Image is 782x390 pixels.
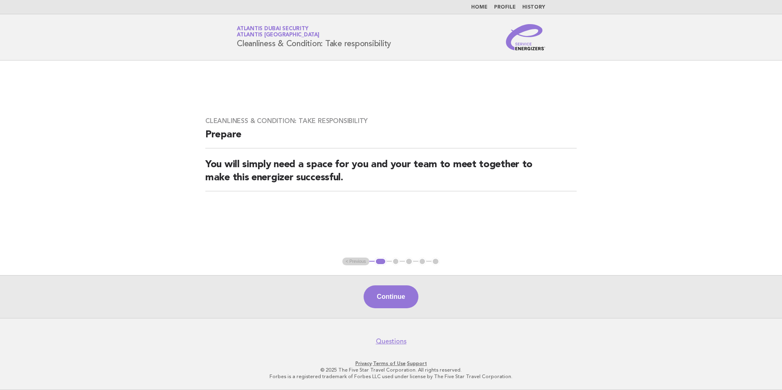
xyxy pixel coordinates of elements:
[205,128,577,148] h2: Prepare
[141,373,641,380] p: Forbes is a registered trademark of Forbes LLC used under license by The Five Star Travel Corpora...
[205,117,577,125] h3: Cleanliness & Condition: Take responsibility
[237,33,319,38] span: Atlantis [GEOGRAPHIC_DATA]
[373,361,406,366] a: Terms of Use
[494,5,516,10] a: Profile
[376,337,407,345] a: Questions
[205,158,577,191] h2: You will simply need a space for you and your team to meet together to make this energizer succes...
[237,27,391,48] h1: Cleanliness & Condition: Take responsibility
[407,361,427,366] a: Support
[141,360,641,367] p: · ·
[355,361,372,366] a: Privacy
[141,367,641,373] p: © 2025 The Five Star Travel Corporation. All rights reserved.
[471,5,488,10] a: Home
[364,285,418,308] button: Continue
[522,5,545,10] a: History
[506,24,545,50] img: Service Energizers
[237,26,319,38] a: Atlantis Dubai SecurityAtlantis [GEOGRAPHIC_DATA]
[375,258,387,266] button: 1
